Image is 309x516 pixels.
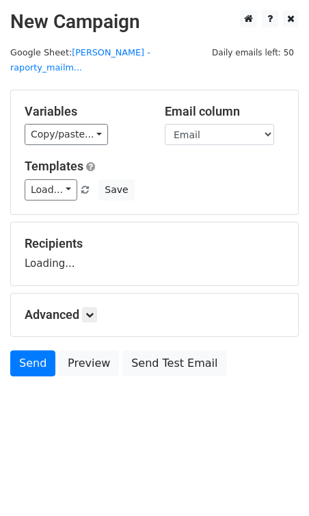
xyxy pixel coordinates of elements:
span: Daily emails left: 50 [207,45,299,60]
a: Templates [25,159,83,173]
h5: Advanced [25,307,284,322]
small: Google Sheet: [10,47,150,73]
h5: Variables [25,104,144,119]
a: Send [10,350,55,376]
a: Load... [25,179,77,201]
a: Send Test Email [122,350,226,376]
h5: Recipients [25,236,284,251]
div: Loading... [25,236,284,272]
a: Preview [59,350,119,376]
h5: Email column [165,104,284,119]
a: Daily emails left: 50 [207,47,299,57]
button: Save [98,179,134,201]
a: Copy/paste... [25,124,108,145]
a: [PERSON_NAME] - raporty_mailm... [10,47,150,73]
h2: New Campaign [10,10,299,34]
